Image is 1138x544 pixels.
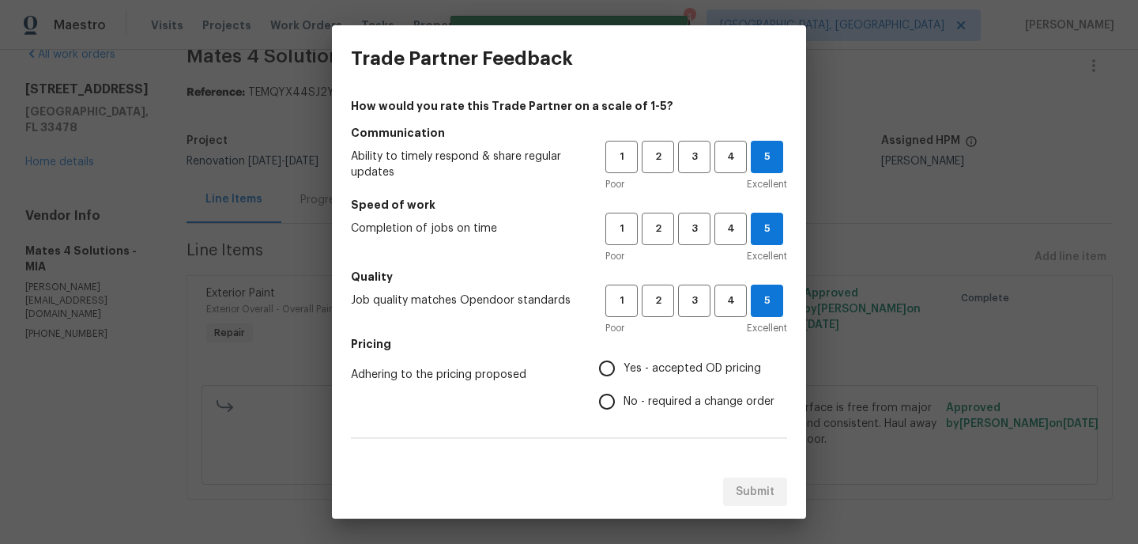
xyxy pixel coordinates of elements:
span: 4 [716,148,745,166]
button: 1 [605,141,638,173]
span: 5 [752,220,782,238]
span: 2 [643,292,673,310]
span: 1 [607,292,636,310]
button: 3 [678,285,710,317]
h5: Speed of work [351,197,787,213]
button: 5 [751,285,783,317]
span: Job quality matches Opendoor standards [351,293,580,308]
span: 5 [752,292,782,310]
span: Yes - accepted OD pricing [624,361,761,377]
h4: How would you rate this Trade Partner on a scale of 1-5? [351,98,787,114]
span: 2 [643,148,673,166]
h3: Trade Partner Feedback [351,47,573,70]
span: 3 [680,220,709,238]
button: 2 [642,285,674,317]
span: Poor [605,320,624,336]
span: Completion of jobs on time [351,221,580,236]
button: 4 [714,285,747,317]
h5: Quality [351,269,787,285]
button: 4 [714,213,747,245]
button: 1 [605,285,638,317]
span: 3 [680,148,709,166]
button: 1 [605,213,638,245]
span: Adhering to the pricing proposed [351,367,574,383]
span: 3 [680,292,709,310]
button: 3 [678,213,710,245]
span: Excellent [747,320,787,336]
span: 5 [752,148,782,166]
span: Ability to timely respond & share regular updates [351,149,580,180]
h5: Communication [351,125,787,141]
span: 4 [716,292,745,310]
button: 2 [642,213,674,245]
span: Poor [605,248,624,264]
span: No - required a change order [624,394,774,410]
button: 4 [714,141,747,173]
div: Pricing [599,352,787,418]
span: 1 [607,148,636,166]
span: 2 [643,220,673,238]
span: Excellent [747,248,787,264]
span: 1 [607,220,636,238]
span: 4 [716,220,745,238]
button: 5 [751,141,783,173]
button: 3 [678,141,710,173]
span: Poor [605,176,624,192]
span: Excellent [747,176,787,192]
button: 2 [642,141,674,173]
button: 5 [751,213,783,245]
h5: Pricing [351,336,787,352]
